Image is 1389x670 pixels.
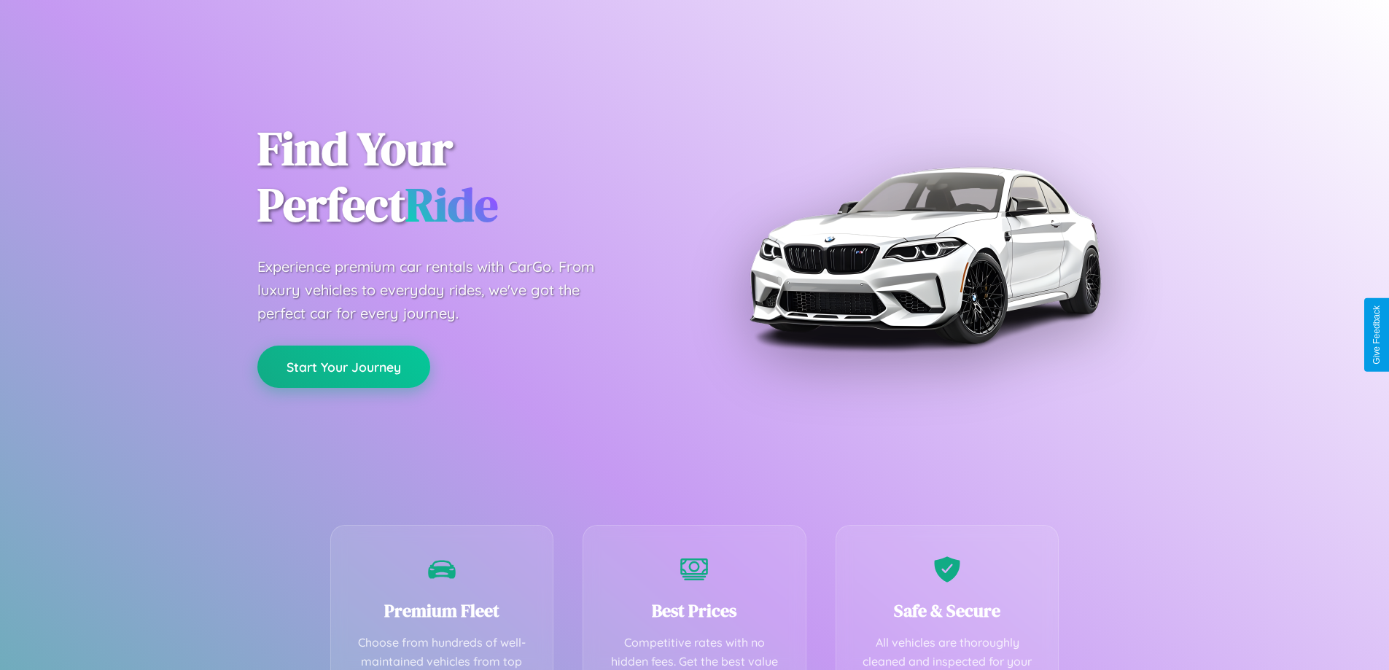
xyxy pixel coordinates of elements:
img: Premium BMW car rental vehicle [742,73,1107,437]
h1: Find Your Perfect [257,121,673,233]
p: Experience premium car rentals with CarGo. From luxury vehicles to everyday rides, we've got the ... [257,255,622,325]
span: Ride [405,173,498,236]
h3: Best Prices [605,599,784,623]
h3: Premium Fleet [353,599,532,623]
button: Start Your Journey [257,346,430,388]
div: Give Feedback [1372,305,1382,365]
h3: Safe & Secure [858,599,1037,623]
